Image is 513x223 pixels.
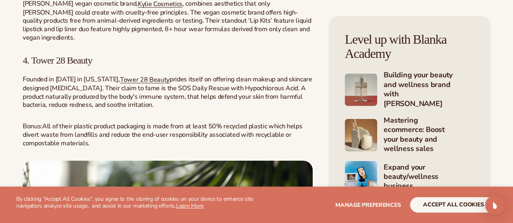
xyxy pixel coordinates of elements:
[23,122,302,148] span: All of their plastic product packaging is made from at least 50% recycled plastic which helps div...
[384,116,474,155] h4: Mastering ecommerce: Boost your beauty and wellness sales
[345,116,474,155] a: Shopify Image 3 Mastering ecommerce: Boost your beauty and wellness sales
[345,161,377,193] img: Shopify Image 4
[345,119,377,151] img: Shopify Image 3
[345,161,474,193] a: Shopify Image 4 Expand your beauty/wellness business
[335,197,401,212] button: Manage preferences
[485,195,504,215] div: Open Intercom Messenger
[345,74,377,106] img: Shopify Image 2
[23,55,92,66] span: 4. Tower 28 Beauty
[345,32,474,61] h4: Level up with Blanka Academy
[176,202,204,210] a: Learn More
[335,201,401,209] span: Manage preferences
[23,75,312,109] span: prides itself on offering clean makeup and skincare designed [MEDICAL_DATA]. Their claim to fame ...
[345,70,474,109] a: Shopify Image 2 Building your beauty and wellness brand with [PERSON_NAME]
[120,75,170,84] a: Tower 28 Beauty
[16,196,257,210] p: By clicking "Accept All Cookies", you agree to the storing of cookies on your device to enhance s...
[23,122,42,131] span: Bonus:
[384,163,474,192] h4: Expand your beauty/wellness business
[384,70,474,109] h4: Building your beauty and wellness brand with [PERSON_NAME]
[23,75,120,84] span: Founded in [DATE] in [US_STATE],
[410,197,497,212] button: accept all cookies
